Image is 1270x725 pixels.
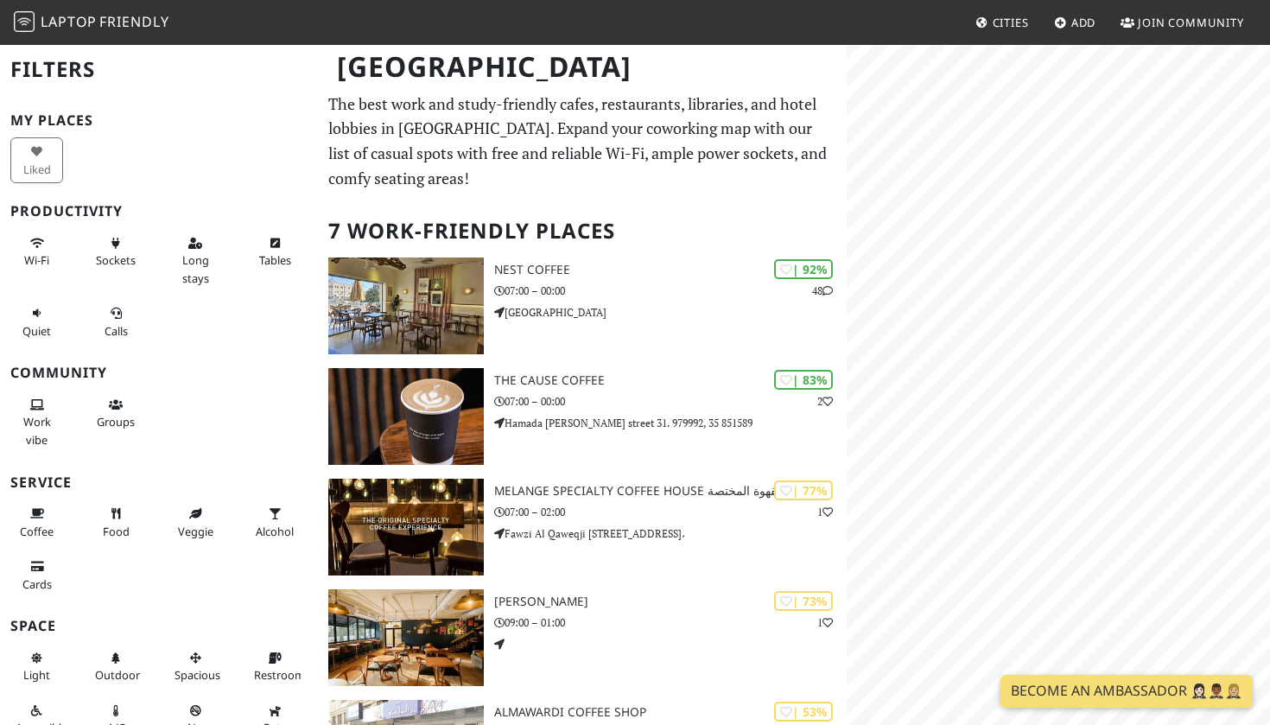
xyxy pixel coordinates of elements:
img: Nest coffee [328,258,484,354]
span: Work-friendly tables [259,252,291,268]
p: Hamada [PERSON_NAME] street 31. 979992, 35 851589 [494,415,847,431]
span: Coffee [20,524,54,539]
p: 48 [812,283,833,299]
span: Food [103,524,130,539]
div: | 77% [774,480,833,500]
span: Cities [993,15,1029,30]
a: Add [1047,7,1103,38]
p: [GEOGRAPHIC_DATA] [494,304,847,321]
span: Join Community [1138,15,1244,30]
button: Tables [249,229,302,275]
button: Work vibe [10,391,63,454]
span: Video/audio calls [105,323,128,339]
p: 07:00 – 02:00 [494,504,847,520]
span: Natural light [23,667,50,683]
span: Group tables [97,414,135,429]
img: Melange Specialty Coffee House ميلانج للقهوة المختصة [328,479,484,576]
p: 1 [817,614,833,631]
p: Fawzi Al Qaweqji [STREET_ADDRESS]، [494,525,847,542]
a: Cities [968,7,1036,38]
button: Light [10,644,63,690]
span: People working [23,414,51,447]
h1: [GEOGRAPHIC_DATA] [323,43,844,91]
span: Outdoor area [95,667,140,683]
div: | 92% [774,259,833,279]
button: Outdoor [90,644,143,690]
img: LaptopFriendly [14,11,35,32]
button: Cards [10,552,63,598]
span: Long stays [182,252,209,285]
div: | 73% [774,591,833,611]
h3: Service [10,474,308,491]
p: 07:00 – 00:00 [494,393,847,410]
button: Alcohol [249,499,302,545]
span: Add [1071,15,1096,30]
p: 07:00 – 00:00 [494,283,847,299]
h3: Community [10,365,308,381]
img: The Cause Coffee [328,368,484,465]
p: The best work and study-friendly cafes, restaurants, libraries, and hotel lobbies in [GEOGRAPHIC_... [328,92,837,191]
button: Restroom [249,644,302,690]
a: Nest coffee | 92% 48 Nest coffee 07:00 – 00:00 [GEOGRAPHIC_DATA] [318,258,848,354]
a: Join Community [1114,7,1251,38]
p: 1 [817,504,833,520]
div: | 83% [774,370,833,390]
h2: 7 Work-Friendly Places [328,205,837,258]
span: Stable Wi-Fi [24,252,49,268]
button: Sockets [90,229,143,275]
span: Veggie [178,524,213,539]
a: Become an Ambassador 🤵🏻‍♀️🤵🏾‍♂️🤵🏼‍♀️ [1000,675,1253,708]
button: Food [90,499,143,545]
a: The Cause Coffee | 83% 2 The Cause Coffee 07:00 – 00:00 Hamada [PERSON_NAME] street 31. 979992, 3... [318,368,848,465]
h3: Space [10,618,308,634]
button: Long stays [169,229,222,292]
span: Power sockets [96,252,136,268]
button: Wi-Fi [10,229,63,275]
h3: My Places [10,112,308,129]
button: Quiet [10,299,63,345]
a: Melange Specialty Coffee House ميلانج للقهوة المختصة | 77% 1 Melange Specialty Coffee House ميلان... [318,479,848,576]
span: Quiet [22,323,51,339]
span: Restroom [254,667,305,683]
span: Friendly [99,12,168,31]
p: 09:00 – 01:00 [494,614,847,631]
h3: The Cause Coffee [494,373,847,388]
img: Majnoon Qahwa - Abdoun [328,589,484,686]
div: | 53% [774,702,833,722]
span: Spacious [175,667,220,683]
span: Alcohol [256,524,294,539]
button: Veggie [169,499,222,545]
h3: Melange Specialty Coffee House ميلانج للقهوة المختصة [494,484,847,499]
h3: AlMawardi Coffee Shop [494,705,847,720]
button: Groups [90,391,143,436]
button: Spacious [169,644,222,690]
button: Calls [90,299,143,345]
p: 2 [817,393,833,410]
a: Majnoon Qahwa - Abdoun | 73% 1 [PERSON_NAME] 09:00 – 01:00 [318,589,848,686]
h2: Filters [10,43,308,96]
span: Credit cards [22,576,52,592]
h3: Productivity [10,203,308,219]
a: LaptopFriendly LaptopFriendly [14,8,169,38]
button: Coffee [10,499,63,545]
span: Laptop [41,12,97,31]
h3: [PERSON_NAME] [494,595,847,609]
h3: Nest coffee [494,263,847,277]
